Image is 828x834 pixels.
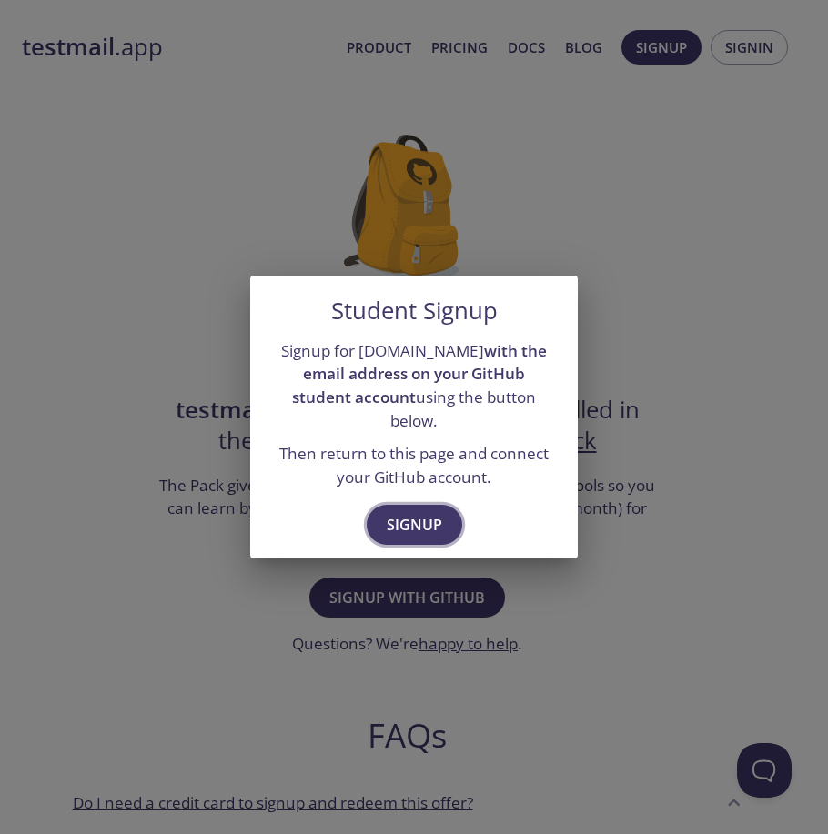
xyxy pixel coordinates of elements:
[272,442,556,488] p: Then return to this page and connect your GitHub account.
[292,340,547,407] strong: with the email address on your GitHub student account
[387,512,442,538] span: Signup
[367,505,462,545] button: Signup
[272,339,556,433] p: Signup for [DOMAIN_NAME] using the button below.
[331,297,498,325] h5: Student Signup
